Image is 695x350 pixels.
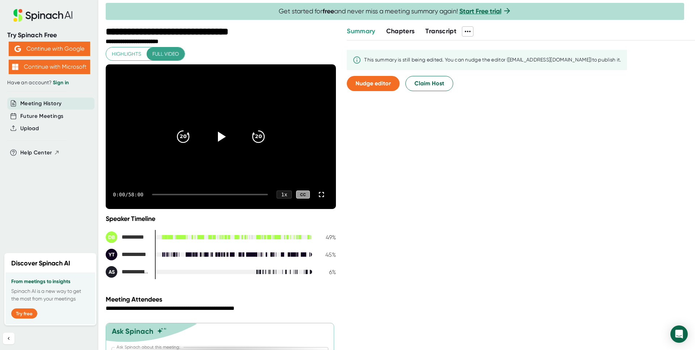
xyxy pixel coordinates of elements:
[11,308,37,319] button: Try free
[7,31,91,39] div: Try Spinach Free
[14,46,21,52] img: Aehbyd4JwY73AAAAAElFTkSuQmCC
[20,124,39,133] button: Upload
[112,50,141,59] span: Highlights
[318,269,336,276] div: 6 %
[106,47,147,61] button: Highlights
[106,295,338,303] div: Meeting Attendees
[152,50,179,59] span: Full video
[9,60,90,74] button: Continue with Microsoft
[3,333,14,344] button: Collapse sidebar
[347,26,375,36] button: Summary
[147,47,185,61] button: Full video
[11,259,70,268] h2: Discover Spinach AI
[106,249,117,260] div: YT
[20,112,63,120] button: Future Meetings
[106,249,149,260] div: Yuval Talmi
[405,76,453,91] button: Claim Host
[106,266,149,278] div: Alissa Stephens
[386,27,415,35] span: Chapters
[364,57,621,63] div: This summary is still being edited. You can nudge the editor ([EMAIL_ADDRESS][DOMAIN_NAME]) to pu...
[318,234,336,241] div: 49 %
[113,192,143,197] div: 0:00 / 58:00
[296,191,310,199] div: CC
[106,266,117,278] div: AS
[318,251,336,258] div: 45 %
[11,279,89,285] h3: From meetings to insights
[670,325,688,343] div: Open Intercom Messenger
[425,27,456,35] span: Transcript
[414,79,444,88] span: Claim Host
[112,327,153,336] div: Ask Spinach
[106,215,336,223] div: Speaker Timeline
[323,7,334,15] b: free
[355,80,391,87] span: Nudge editor
[20,149,52,157] span: Help Center
[20,99,62,108] button: Meeting History
[277,191,292,199] div: 1 x
[11,287,89,303] p: Spinach AI is a new way to get the most from your meetings
[459,7,501,15] a: Start Free trial
[347,76,400,91] button: Nudge editor
[106,231,149,243] div: Dan Bauman
[53,80,69,86] a: Sign in
[7,80,91,86] div: Have an account?
[347,27,375,35] span: Summary
[106,231,117,243] div: DB
[386,26,415,36] button: Chapters
[9,42,90,56] button: Continue with Google
[425,26,456,36] button: Transcript
[20,149,60,157] button: Help Center
[279,7,511,16] span: Get started for and never miss a meeting summary again!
